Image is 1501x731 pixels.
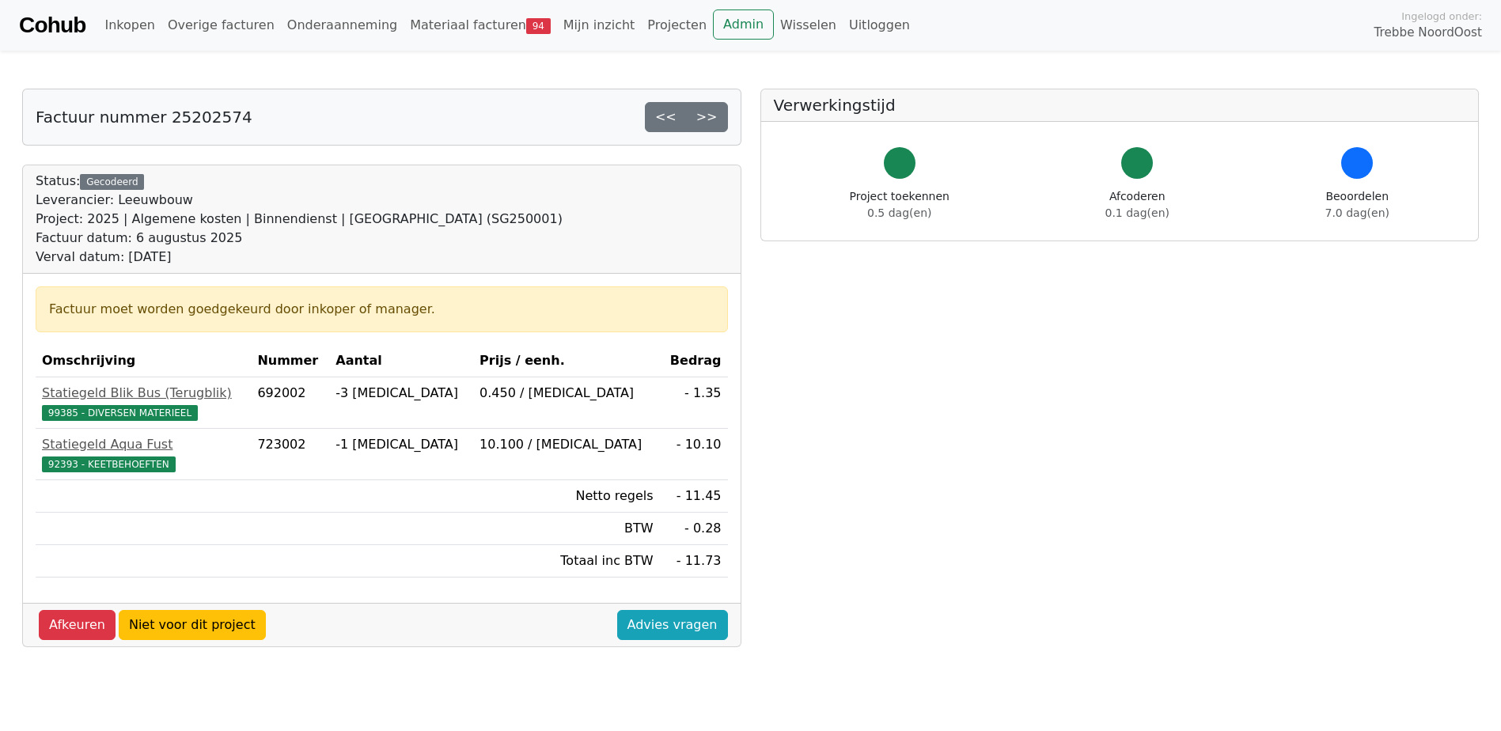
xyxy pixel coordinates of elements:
td: - 0.28 [660,513,728,545]
a: Cohub [19,6,85,44]
a: Statiegeld Blik Bus (Terugblik)99385 - DIVERSEN MATERIEEL [42,384,244,422]
span: 99385 - DIVERSEN MATERIEEL [42,405,198,421]
div: Afcoderen [1105,188,1169,222]
a: Projecten [641,9,713,41]
div: Statiegeld Aqua Fust [42,435,244,454]
div: Project: 2025 | Algemene kosten | Binnendienst | [GEOGRAPHIC_DATA] (SG250001) [36,210,563,229]
a: >> [686,102,728,132]
a: Afkeuren [39,610,116,640]
th: Omschrijving [36,345,251,377]
th: Bedrag [660,345,728,377]
div: Project toekennen [850,188,949,222]
span: Ingelogd onder: [1401,9,1482,24]
div: Statiegeld Blik Bus (Terugblik) [42,384,244,403]
div: Beoordelen [1325,188,1389,222]
div: 0.450 / [MEDICAL_DATA] [479,384,654,403]
div: Verval datum: [DATE] [36,248,563,267]
a: Advies vragen [617,610,728,640]
a: Overige facturen [161,9,281,41]
a: Inkopen [98,9,161,41]
td: - 11.45 [660,480,728,513]
td: - 10.10 [660,429,728,480]
td: Netto regels [473,480,660,513]
div: -1 [MEDICAL_DATA] [335,435,467,454]
div: Status: [36,172,563,267]
div: Leverancier: Leeuwbouw [36,191,563,210]
div: Gecodeerd [80,174,144,190]
div: Factuur moet worden goedgekeurd door inkoper of manager. [49,300,714,319]
span: 7.0 dag(en) [1325,206,1389,219]
span: 94 [526,18,551,34]
th: Nummer [251,345,329,377]
div: 10.100 / [MEDICAL_DATA] [479,435,654,454]
a: Uitloggen [843,9,916,41]
td: Totaal inc BTW [473,545,660,578]
a: Niet voor dit project [119,610,266,640]
span: 0.5 dag(en) [867,206,931,219]
td: 723002 [251,429,329,480]
a: Onderaanneming [281,9,404,41]
div: -3 [MEDICAL_DATA] [335,384,467,403]
th: Prijs / eenh. [473,345,660,377]
h5: Factuur nummer 25202574 [36,108,252,127]
a: Wisselen [774,9,843,41]
td: - 1.35 [660,377,728,429]
td: BTW [473,513,660,545]
a: Admin [713,9,774,40]
a: << [645,102,687,132]
th: Aantal [329,345,473,377]
a: Statiegeld Aqua Fust92393 - KEETBEHOEFTEN [42,435,244,473]
td: 692002 [251,377,329,429]
span: 0.1 dag(en) [1105,206,1169,219]
div: Factuur datum: 6 augustus 2025 [36,229,563,248]
span: 92393 - KEETBEHOEFTEN [42,456,176,472]
span: Trebbe NoordOost [1374,24,1482,42]
a: Mijn inzicht [557,9,642,41]
td: - 11.73 [660,545,728,578]
h5: Verwerkingstijd [774,96,1466,115]
a: Materiaal facturen94 [404,9,557,41]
